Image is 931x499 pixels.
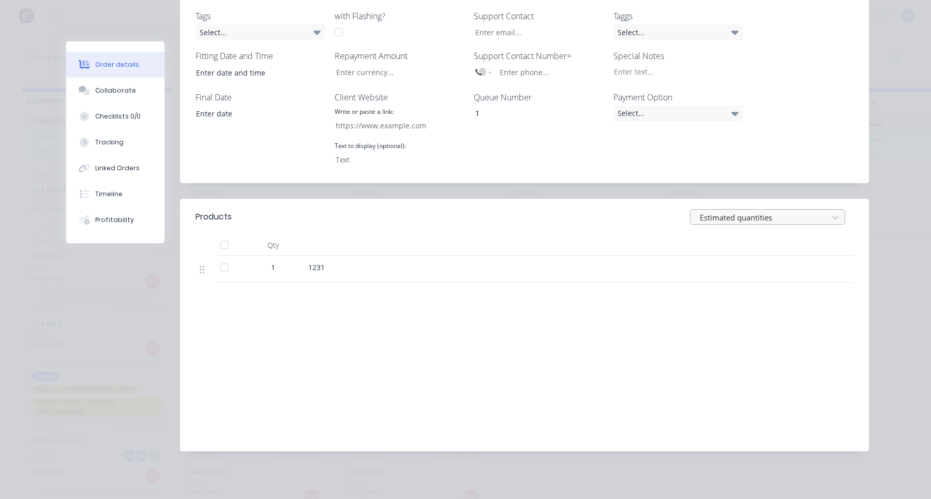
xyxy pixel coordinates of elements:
[335,91,464,104] label: Client Website
[95,60,139,69] div: Order details
[66,78,164,104] button: Collaborate
[95,164,140,173] div: Linked Orders
[271,262,275,273] span: 1
[196,91,325,104] label: Final Date
[474,50,603,62] label: Support Contact Number=
[613,91,743,104] label: Payment Option
[66,104,164,129] button: Checklists 0/0
[196,24,325,40] div: Select...
[613,10,743,22] label: Taggs
[308,262,325,272] span: 1231
[474,91,603,104] label: Queue Number
[196,50,325,62] label: Fitting Date and Time
[613,50,743,62] label: Special Notes
[66,129,164,155] button: Tracking
[242,235,304,256] div: Qty
[95,86,136,95] div: Collaborate
[613,106,743,121] div: Select...
[335,10,464,22] label: with Flashing?
[66,52,164,78] button: Order details
[474,10,603,22] label: Support Contact
[189,65,318,80] input: Enter date and time
[66,181,164,207] button: Timeline
[335,50,464,62] label: Repayment Amount
[327,64,464,80] input: Enter currency...
[95,215,134,225] div: Profitability
[66,155,164,181] button: Linked Orders
[335,141,406,151] label: Text to display (optional):
[95,189,123,199] div: Timeline
[95,138,124,147] div: Tracking
[613,24,743,40] div: Select...
[499,66,594,78] input: Enter phone...
[196,211,232,223] div: Products
[467,24,603,40] input: Enter email...
[196,10,325,22] label: Tags
[330,152,453,168] input: Text
[330,118,453,134] input: https://www.example.com
[66,207,164,233] button: Profitability
[95,112,141,121] div: Checklists 0/0
[467,106,603,121] input: Enter number...
[189,106,318,122] input: Enter date
[335,107,394,116] label: Write or paste a link:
